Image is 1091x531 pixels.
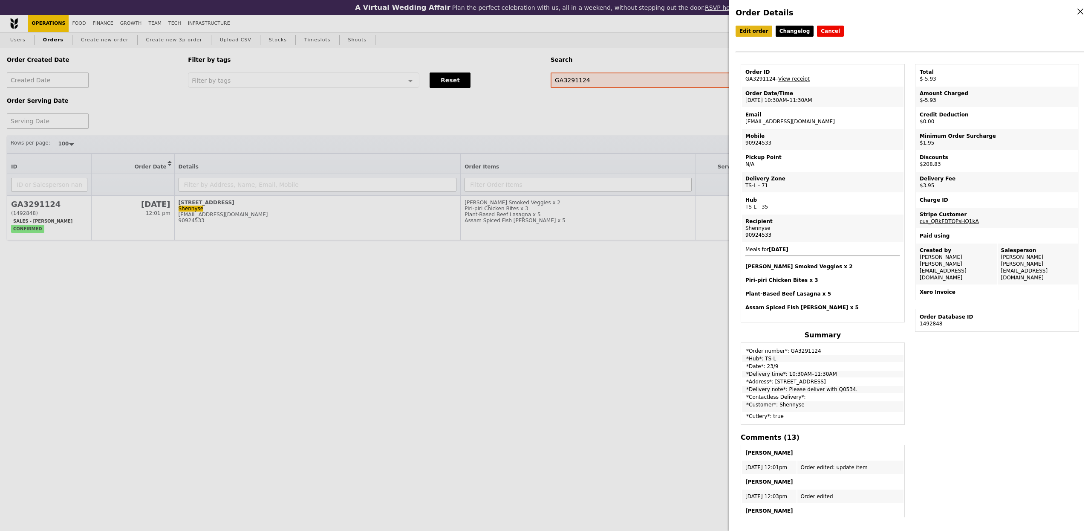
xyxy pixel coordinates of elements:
span: – [776,76,778,82]
td: $1.95 [916,129,1078,150]
td: Order edited: update item [797,461,903,474]
td: $-5.93 [916,87,1078,107]
h4: [PERSON_NAME] Smoked Veggies x 2 [745,263,900,270]
div: Minimum Order Surcharge [920,133,1074,139]
a: View receipt [778,76,810,82]
td: N/A [742,151,903,171]
td: 90924533 [742,129,903,150]
td: *Address*: [STREET_ADDRESS] [742,378,903,385]
div: Paid using [920,232,1074,239]
b: [DATE] [769,247,788,252]
div: Order Date/Time [745,90,900,97]
td: *Hub*: TS-L [742,355,903,362]
span: Order Details [736,8,793,17]
td: [PERSON_NAME] [PERSON_NAME][EMAIL_ADDRESS][DOMAIN_NAME] [916,244,997,284]
td: TS-L - 35 [742,193,903,214]
div: Amount Charged [920,90,1074,97]
h4: Plant-Based Beef Lasagna x 5 [745,290,900,297]
div: Charge ID [920,197,1074,203]
td: [PERSON_NAME] [PERSON_NAME][EMAIL_ADDRESS][DOMAIN_NAME] [998,244,1078,284]
div: Order ID [745,69,900,75]
div: Delivery Fee [920,175,1074,182]
div: Discounts [920,154,1074,161]
td: *Delivery note*: Please deliver with Q0534. [742,386,903,393]
a: Changelog [776,26,814,37]
h4: Assam Spiced Fish [PERSON_NAME] x 5 [745,304,900,311]
div: Order Database ID [920,313,1074,320]
td: Order edited [797,490,903,503]
td: *Cutlery*: true [742,413,903,424]
h4: Summary [741,331,905,339]
td: *Delivery time*: 10:30AM–11:30AM [742,371,903,377]
div: Total [920,69,1074,75]
td: $3.95 [916,172,1078,192]
div: 90924533 [745,232,900,238]
span: [DATE] 12:03pm [745,493,787,499]
td: 1492848 [916,310,1078,331]
button: Cancel [817,26,844,37]
div: Delivery Zone [745,175,900,182]
td: $0.00 [916,108,1078,128]
span: [DATE] 12:01pm [745,464,787,470]
td: GA3291124 [742,65,903,86]
td: $-5.93 [916,65,1078,86]
div: Pickup Point [745,154,900,161]
a: Edit order [736,26,772,37]
td: [EMAIL_ADDRESS][DOMAIN_NAME] [742,108,903,128]
span: Meals for [745,247,900,311]
div: Email [745,111,900,118]
div: Recipient [745,218,900,225]
div: Credit Deduction [920,111,1074,118]
div: Xero Invoice [920,289,1074,296]
b: [PERSON_NAME] [745,450,793,456]
div: Mobile [745,133,900,139]
div: Shennyse [745,225,900,232]
b: [PERSON_NAME] [745,479,793,485]
b: [PERSON_NAME] [745,508,793,514]
td: [DATE] 10:30AM–11:30AM [742,87,903,107]
td: TS-L - 71 [742,172,903,192]
div: Salesperson [1001,247,1075,254]
td: $208.83 [916,151,1078,171]
a: cus_QRkFDTQPsHQ1kA [920,218,979,224]
td: *Order number*: GA3291124 [742,344,903,354]
div: Created by [920,247,993,254]
td: *Date*: 23/9 [742,363,903,370]
h4: Piri-piri Chicken Bites x 3 [745,277,900,284]
div: Hub [745,197,900,203]
h4: Comments (13) [741,433,905,441]
td: *Contactless Delivery*: [742,394,903,400]
div: Stripe Customer [920,211,1074,218]
td: *Customer*: Shennyse [742,401,903,412]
